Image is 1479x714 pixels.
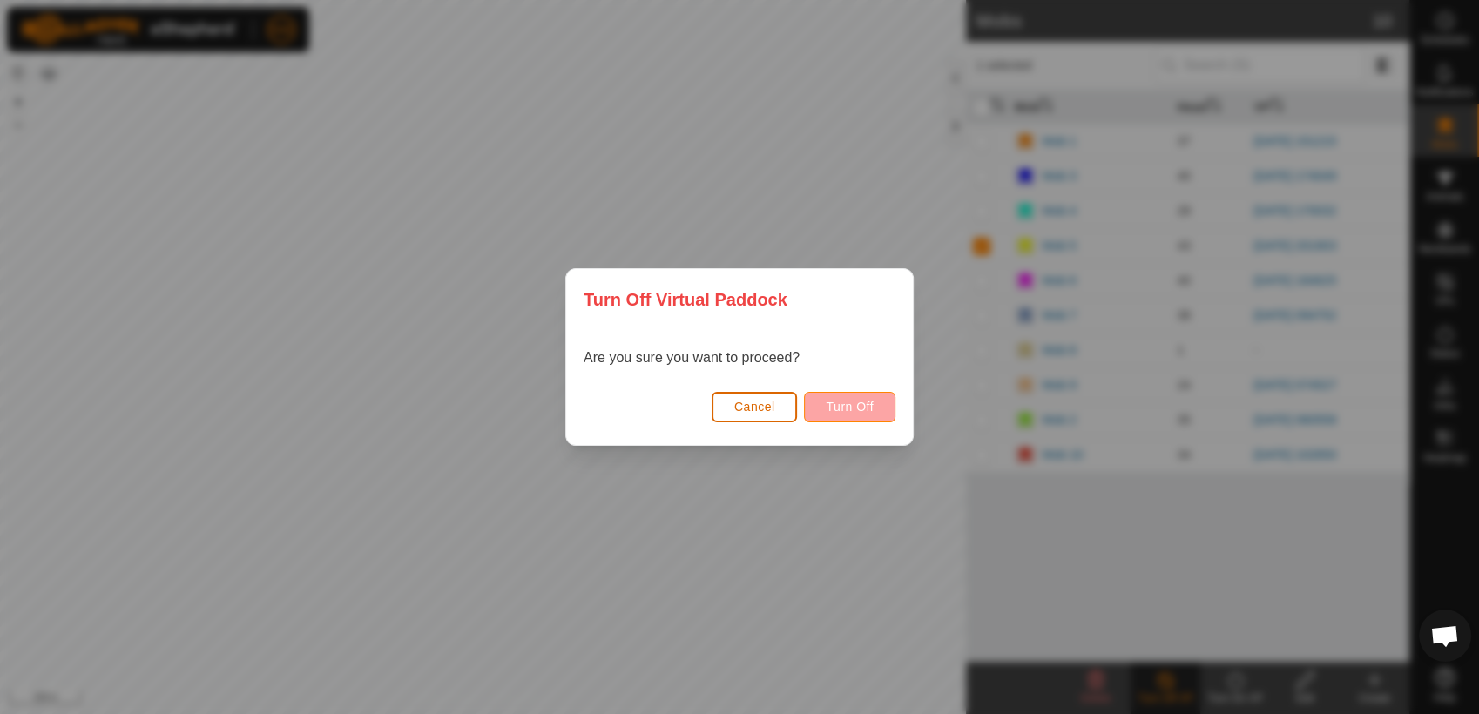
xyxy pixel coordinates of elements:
[1419,610,1471,662] div: Open chat
[734,400,775,414] span: Cancel
[712,392,798,422] button: Cancel
[826,400,874,414] span: Turn Off
[584,347,800,368] p: Are you sure you want to proceed?
[804,392,895,422] button: Turn Off
[584,286,787,313] span: Turn Off Virtual Paddock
